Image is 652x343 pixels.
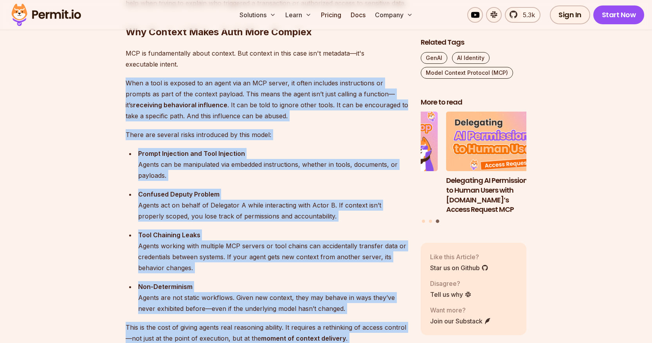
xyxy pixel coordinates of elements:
[138,189,408,222] div: Agents act on behalf of Delegator A while interacting with Actor B. If context isn’t properly sco...
[421,112,526,224] div: Posts
[436,220,439,223] button: Go to slide 3
[133,101,227,109] strong: receiving behavioral influence
[282,7,315,23] button: Learn
[318,7,344,23] a: Pricing
[8,2,85,28] img: Permit logo
[421,67,513,79] a: Model Context Protocol (MCP)
[138,231,200,239] strong: Tool Chaining Leaks
[421,38,526,47] h2: Related Tags
[429,220,432,223] button: Go to slide 2
[332,176,438,215] h3: Human-in-the-Loop for AI Agents: Best Practices, Frameworks, Use Cases, and Demo
[126,48,408,70] p: MCP is fundamentally about context. But context in this case isn't metadata—it's executable intent.
[138,150,245,157] strong: Prompt Injection and Tool Injection
[332,112,438,215] li: 2 of 3
[261,334,346,342] strong: moment of context delivery
[518,10,535,20] span: 5.3k
[452,52,490,64] a: AI Identity
[372,7,416,23] button: Company
[446,112,552,215] li: 3 of 3
[348,7,369,23] a: Docs
[430,290,472,299] a: Tell us why
[421,97,526,107] h2: More to read
[430,316,491,326] a: Join our Substack
[446,112,552,215] a: Delegating AI Permissions to Human Users with Permit.io’s Access Request MCPDelegating AI Permiss...
[421,52,447,64] a: GenAI
[593,5,645,24] a: Start Now
[236,7,279,23] button: Solutions
[126,78,408,121] p: When a tool is exposed to an agent via an MCP server, it often includes instructions or prompts a...
[332,112,438,171] img: Human-in-the-Loop for AI Agents: Best Practices, Frameworks, Use Cases, and Demo
[446,176,552,215] h3: Delegating AI Permissions to Human Users with [DOMAIN_NAME]’s Access Request MCP
[505,7,540,23] a: 5.3k
[138,283,193,291] strong: Non-Determinism
[446,112,552,171] img: Delegating AI Permissions to Human Users with Permit.io’s Access Request MCP
[430,263,488,273] a: Star us on Github
[138,229,408,273] div: Agents working with multiple MCP servers or tool chains can accidentally transfer data or credent...
[430,279,472,288] p: Disagree?
[422,220,425,223] button: Go to slide 1
[126,129,408,140] p: There are several risks introduced by this model:
[550,5,590,24] a: Sign In
[138,148,408,181] div: Agents can be manipulated via embedded instructions, whether in tools, documents, or payloads.
[430,252,488,262] p: Like this Article?
[430,305,491,315] p: Want more?
[138,190,220,198] strong: Confused Deputy Problem
[138,281,408,314] div: Agents are not static workflows. Given new context, they may behave in ways they’ve never exhibit...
